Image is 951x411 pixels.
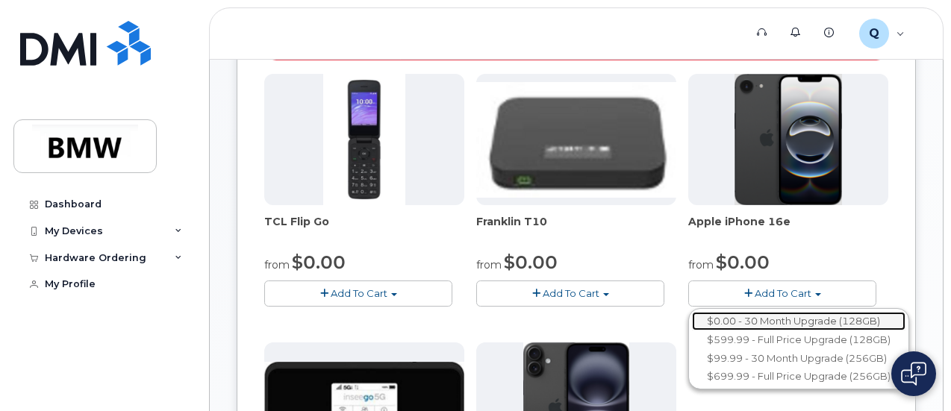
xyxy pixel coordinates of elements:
[901,362,926,386] img: Open chat
[849,19,915,48] div: Q465679
[692,367,905,386] a: $699.99 - Full Price Upgrade (256GB)
[543,287,599,299] span: Add To Cart
[476,258,502,272] small: from
[504,251,558,273] span: $0.00
[476,82,676,198] img: t10.jpg
[755,287,811,299] span: Add To Cart
[264,258,290,272] small: from
[688,280,876,307] button: Add To Cart
[688,258,714,272] small: from
[716,251,770,273] span: $0.00
[476,280,664,307] button: Add To Cart
[264,214,464,244] div: TCL Flip Go
[688,214,888,244] div: Apple iPhone 16e
[264,280,452,307] button: Add To Cart
[692,349,905,368] a: $99.99 - 30 Month Upgrade (256GB)
[476,214,676,244] div: Franklin T10
[735,74,842,205] img: iphone16e.png
[692,330,905,349] a: $599.99 - Full Price Upgrade (128GB)
[692,312,905,330] a: $0.00 - 30 Month Upgrade (128GB)
[869,25,879,43] span: Q
[331,287,387,299] span: Add To Cart
[323,74,405,205] img: TCL_FLIP_MODE.jpg
[292,251,346,273] span: $0.00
